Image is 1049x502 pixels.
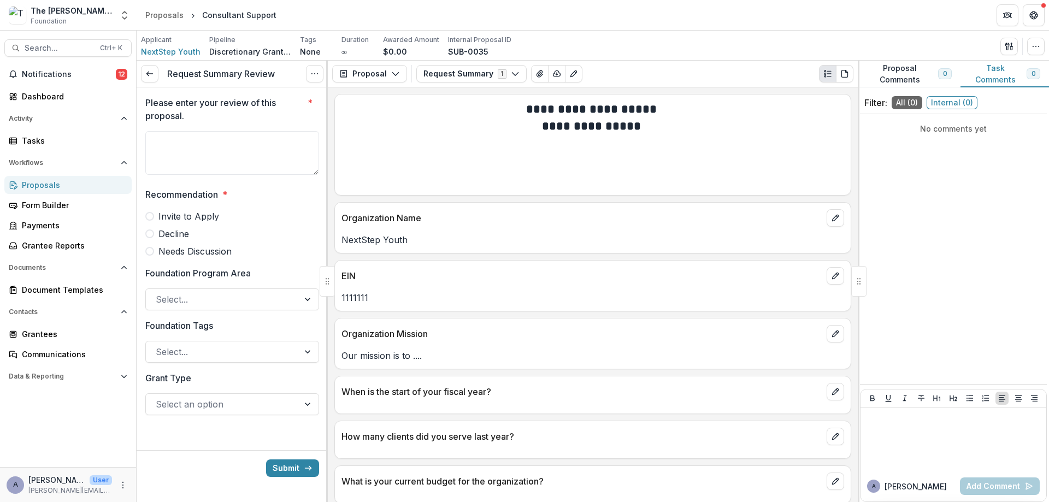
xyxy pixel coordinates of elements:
[209,35,235,45] p: Pipeline
[827,325,844,342] button: edit
[22,179,123,191] div: Proposals
[22,328,123,340] div: Grantees
[827,473,844,490] button: edit
[332,65,407,82] button: Proposal
[9,264,116,271] span: Documents
[827,267,844,285] button: edit
[858,61,960,87] button: Proposal Comments
[947,392,960,405] button: Heading 2
[22,349,123,360] div: Communications
[341,349,844,362] p: Our mission is to ....
[341,430,822,443] p: How many clients did you serve last year?
[31,5,113,16] div: The [PERSON_NAME] Foundation Workflow Sandbox
[266,459,319,477] button: Submit
[25,44,93,53] span: Search...
[864,96,887,109] p: Filter:
[116,69,127,80] span: 12
[341,269,822,282] p: EIN
[22,199,123,211] div: Form Builder
[1028,392,1041,405] button: Align Right
[9,115,116,122] span: Activity
[1032,70,1035,78] span: 0
[4,66,132,83] button: Notifications12
[300,46,321,57] p: None
[28,474,85,486] p: [PERSON_NAME]
[4,87,132,105] a: Dashboard
[963,392,976,405] button: Bullet List
[416,65,527,82] button: Request Summary1
[4,345,132,363] a: Communications
[960,477,1040,495] button: Add Comment
[4,132,132,150] a: Tasks
[930,392,944,405] button: Heading 1
[448,35,511,45] p: Internal Proposal ID
[158,227,189,240] span: Decline
[4,39,132,57] button: Search...
[158,245,232,258] span: Needs Discussion
[116,479,129,492] button: More
[892,96,922,109] span: All ( 0 )
[22,220,123,231] div: Payments
[960,61,1049,87] button: Task Comments
[22,240,123,251] div: Grantee Reports
[4,154,132,172] button: Open Workflows
[866,392,879,405] button: Bold
[341,211,822,225] p: Organization Name
[4,196,132,214] a: Form Builder
[341,327,822,340] p: Organization Mission
[9,373,116,380] span: Data & Reporting
[22,70,116,79] span: Notifications
[141,46,201,57] a: NextStep Youth
[531,65,549,82] button: View Attached Files
[836,65,853,82] button: PDF view
[4,303,132,321] button: Open Contacts
[341,385,822,398] p: When is the start of your fiscal year?
[13,481,18,488] div: Annie
[4,259,132,276] button: Open Documents
[145,188,218,201] p: Recommendation
[827,383,844,400] button: edit
[4,325,132,343] a: Grantees
[448,46,488,57] p: SUB-0035
[872,483,876,489] div: Annie
[202,9,276,21] div: Consultant Support
[882,392,895,405] button: Underline
[383,35,439,45] p: Awarded Amount
[927,96,977,109] span: Internal ( 0 )
[995,392,1009,405] button: Align Left
[4,216,132,234] a: Payments
[22,135,123,146] div: Tasks
[31,16,67,26] span: Foundation
[1023,4,1045,26] button: Get Help
[141,7,188,23] a: Proposals
[145,371,191,385] p: Grant Type
[145,96,303,122] p: Please enter your review of this proposal.
[4,110,132,127] button: Open Activity
[898,392,911,405] button: Italicize
[9,159,116,167] span: Workflows
[9,7,26,24] img: The Frist Foundation Workflow Sandbox
[158,210,219,223] span: Invite to Apply
[141,35,172,45] p: Applicant
[819,65,836,82] button: Plaintext view
[885,481,947,492] p: [PERSON_NAME]
[383,46,407,57] p: $0.00
[22,284,123,296] div: Document Templates
[943,70,947,78] span: 0
[864,123,1042,134] p: No comments yet
[915,392,928,405] button: Strike
[117,4,132,26] button: Open entity switcher
[565,65,582,82] button: Edit as form
[997,4,1018,26] button: Partners
[4,368,132,385] button: Open Data & Reporting
[145,267,251,280] p: Foundation Program Area
[9,308,116,316] span: Contacts
[827,428,844,445] button: edit
[209,46,291,57] p: Discretionary Grants Pipeline
[98,42,125,54] div: Ctrl + K
[341,291,844,304] p: 1111111
[341,475,822,488] p: What is your current budget for the organization?
[1012,392,1025,405] button: Align Center
[141,7,281,23] nav: breadcrumb
[341,35,369,45] p: Duration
